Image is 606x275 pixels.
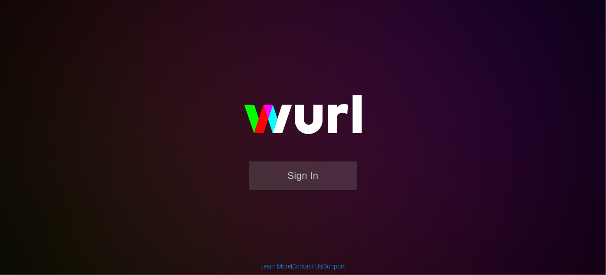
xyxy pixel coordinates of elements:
[261,262,346,271] div: | |
[293,263,323,270] a: Contact Us
[216,77,390,161] img: wurl-logo-on-black-223613ac3d8ba8fe6dc639794a292ebdb59501304c7dfd60c99c58986ef67473.svg
[324,263,346,270] a: Support
[249,161,357,190] button: Sign In
[261,263,291,270] a: Learn More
